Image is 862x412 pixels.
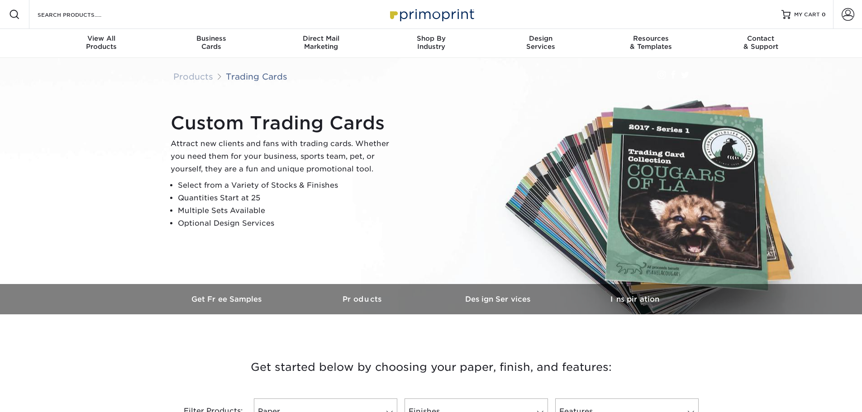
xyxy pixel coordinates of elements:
[173,71,213,81] a: Products
[178,217,397,230] li: Optional Design Services
[47,34,157,51] div: Products
[266,34,376,51] div: Marketing
[431,284,567,314] a: Design Services
[822,11,826,18] span: 0
[178,192,397,204] li: Quantities Start at 25
[706,34,816,51] div: & Support
[37,9,125,20] input: SEARCH PRODUCTS.....
[156,34,266,43] span: Business
[386,5,476,24] img: Primoprint
[266,34,376,43] span: Direct Mail
[266,29,376,58] a: Direct MailMarketing
[47,29,157,58] a: View AllProducts
[706,34,816,43] span: Contact
[376,34,486,43] span: Shop By
[171,112,397,134] h1: Custom Trading Cards
[486,34,596,51] div: Services
[567,284,703,314] a: Inspiration
[486,34,596,43] span: Design
[376,34,486,51] div: Industry
[178,179,397,192] li: Select from a Variety of Stocks & Finishes
[156,34,266,51] div: Cards
[160,295,295,303] h3: Get Free Samples
[486,29,596,58] a: DesignServices
[794,11,820,19] span: MY CART
[431,295,567,303] h3: Design Services
[178,204,397,217] li: Multiple Sets Available
[376,29,486,58] a: Shop ByIndustry
[596,34,706,51] div: & Templates
[295,284,431,314] a: Products
[295,295,431,303] h3: Products
[706,29,816,58] a: Contact& Support
[596,29,706,58] a: Resources& Templates
[156,29,266,58] a: BusinessCards
[171,137,397,175] p: Attract new clients and fans with trading cards. Whether you need them for your business, sports ...
[160,284,295,314] a: Get Free Samples
[226,71,287,81] a: Trading Cards
[596,34,706,43] span: Resources
[47,34,157,43] span: View All
[167,347,696,388] h3: Get started below by choosing your paper, finish, and features:
[567,295,703,303] h3: Inspiration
